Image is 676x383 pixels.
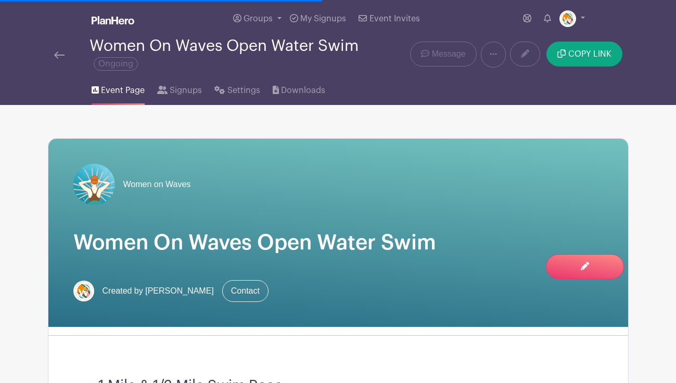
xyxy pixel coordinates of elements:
[73,164,115,205] img: Open%20Water%20Swim%20(3).png
[432,48,466,60] span: Message
[222,280,269,302] a: Contact
[123,178,191,191] span: Women on Waves
[410,42,476,67] a: Message
[568,50,611,58] span: COPY LINK
[227,84,260,97] span: Settings
[559,10,576,27] img: Screenshot%202025-06-15%20at%209.03.41%E2%80%AFPM.png
[214,72,260,105] a: Settings
[90,37,372,72] div: Women On Waves Open Water Swim
[170,84,202,97] span: Signups
[94,57,138,71] span: Ongoing
[157,72,202,105] a: Signups
[92,72,145,105] a: Event Page
[92,16,134,24] img: logo_white-6c42ec7e38ccf1d336a20a19083b03d10ae64f83f12c07503d8b9e83406b4c7d.svg
[281,84,325,97] span: Downloads
[300,15,346,23] span: My Signups
[273,72,325,105] a: Downloads
[101,84,145,97] span: Event Page
[73,230,603,255] h1: Women On Waves Open Water Swim
[244,15,273,23] span: Groups
[103,285,214,297] span: Created by [PERSON_NAME]
[546,42,622,67] button: COPY LINK
[73,281,94,301] img: Screenshot%202025-06-15%20at%209.03.41%E2%80%AFPM.png
[54,51,65,59] img: back-arrow-29a5d9b10d5bd6ae65dc969a981735edf675c4d7a1fe02e03b50dbd4ba3cdb55.svg
[369,15,420,23] span: Event Invites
